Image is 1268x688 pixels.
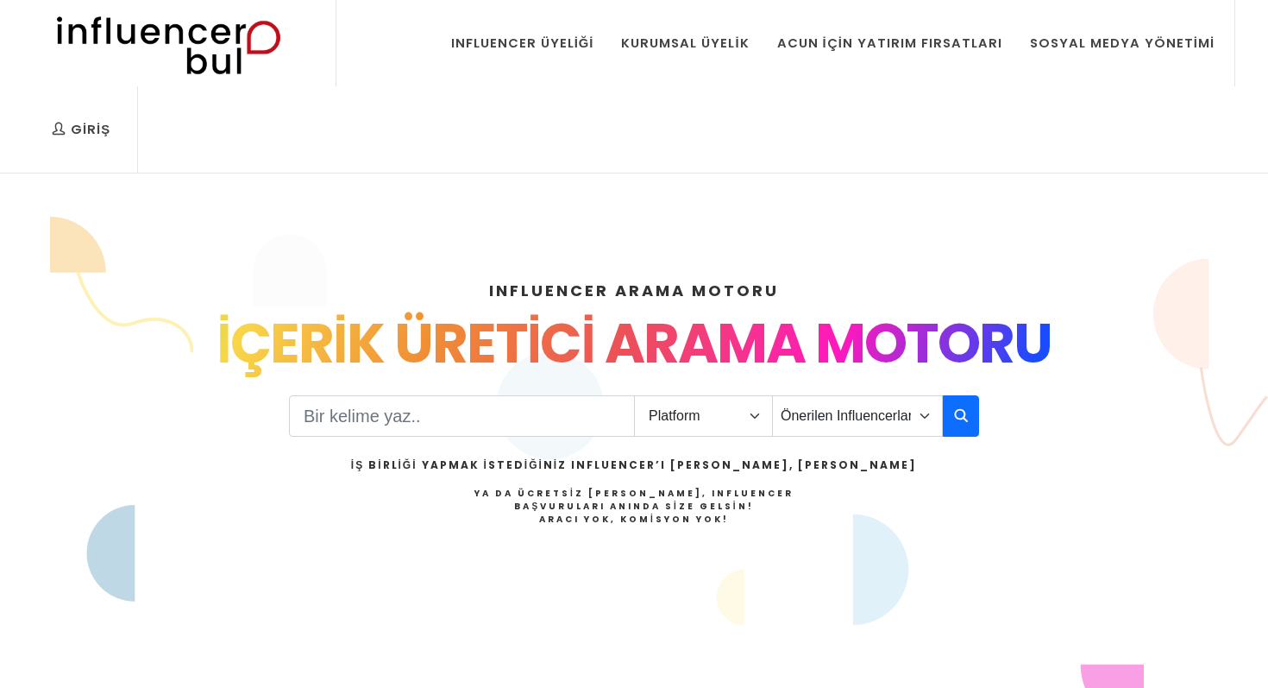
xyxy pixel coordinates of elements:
div: Acun İçin Yatırım Fırsatları [777,34,1002,53]
div: Sosyal Medya Yönetimi [1030,34,1215,53]
input: Search [289,395,635,437]
h4: Ya da Ücretsiz [PERSON_NAME], Influencer Başvuruları Anında Size Gelsin! [351,487,917,526]
div: Kurumsal Üyelik [621,34,749,53]
div: Giriş [52,120,110,139]
h2: İş Birliği Yapmak İstediğiniz Influencer’ı [PERSON_NAME], [PERSON_NAME] [351,458,917,473]
h4: INFLUENCER ARAMA MOTORU [75,279,1193,302]
strong: Aracı Yok, Komisyon Yok! [539,513,729,526]
div: İÇERİK ÜRETİCİ ARAMA MOTORU [75,302,1193,385]
div: Influencer Üyeliği [451,34,594,53]
a: Giriş [39,86,123,173]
